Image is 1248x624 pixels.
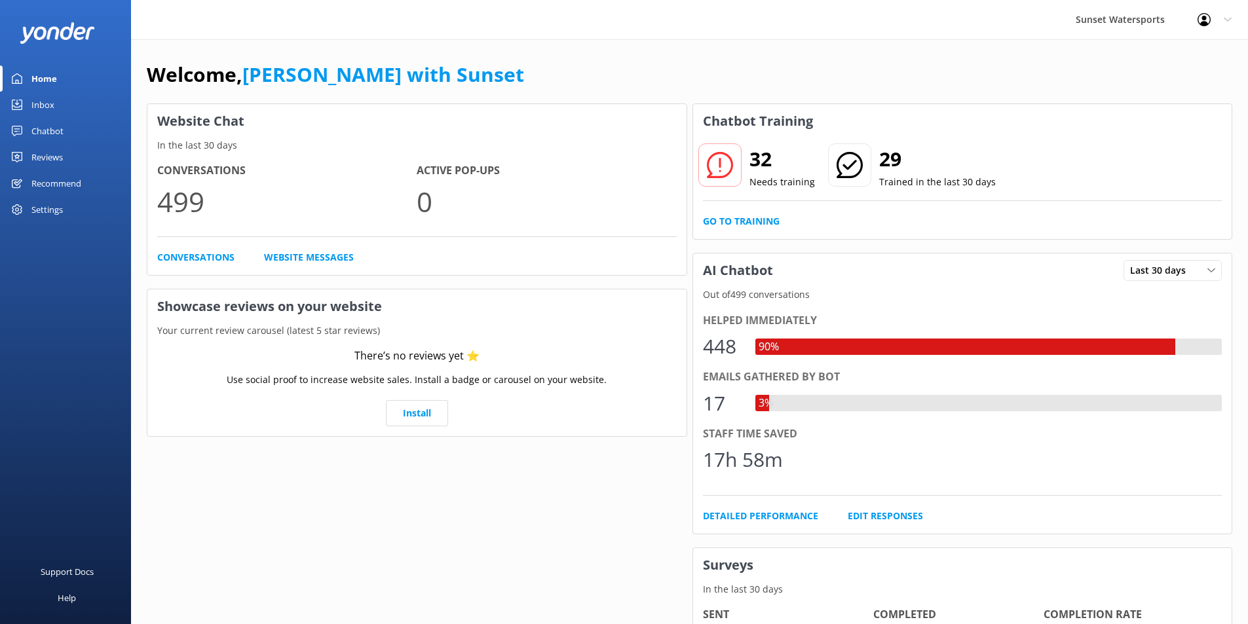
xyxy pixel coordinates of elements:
a: Detailed Performance [703,509,818,523]
div: Staff time saved [703,426,1222,443]
h4: Completion Rate [1044,606,1214,623]
h1: Welcome, [147,59,524,90]
h2: 32 [749,143,815,175]
p: In the last 30 days [693,582,1232,596]
h3: Showcase reviews on your website [147,289,687,323]
div: Emails gathered by bot [703,369,1222,386]
p: 0 [417,179,676,223]
h4: Active Pop-ups [417,162,676,179]
p: Out of 499 conversations [693,287,1232,302]
a: Conversations [157,250,235,265]
h4: Completed [873,606,1044,623]
a: [PERSON_NAME] with Sunset [242,61,524,88]
a: Go to Training [703,214,780,229]
div: 90% [755,339,782,356]
img: yonder-white-logo.png [20,22,95,44]
div: Settings [31,196,63,223]
div: Chatbot [31,118,64,144]
p: 499 [157,179,417,223]
div: 3% [755,395,776,412]
div: Support Docs [41,559,94,585]
p: Needs training [749,175,815,189]
h3: Chatbot Training [693,104,823,138]
a: Website Messages [264,250,354,265]
a: Install [386,400,448,426]
div: Help [58,585,76,611]
h3: AI Chatbot [693,253,783,287]
div: 448 [703,331,742,362]
div: Recommend [31,170,81,196]
h2: 29 [879,143,996,175]
p: Use social proof to increase website sales. Install a badge or carousel on your website. [227,373,607,387]
div: Inbox [31,92,54,118]
a: Edit Responses [848,509,923,523]
p: Trained in the last 30 days [879,175,996,189]
h3: Surveys [693,548,1232,582]
span: Last 30 days [1130,263,1194,278]
p: Your current review carousel (latest 5 star reviews) [147,323,687,338]
div: Home [31,65,57,92]
p: In the last 30 days [147,138,687,153]
div: Reviews [31,144,63,170]
div: 17 [703,388,742,419]
h4: Conversations [157,162,417,179]
h4: Sent [703,606,873,623]
div: Helped immediately [703,312,1222,329]
div: There’s no reviews yet ⭐ [354,348,480,365]
h3: Website Chat [147,104,687,138]
div: 17h 58m [703,444,783,475]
